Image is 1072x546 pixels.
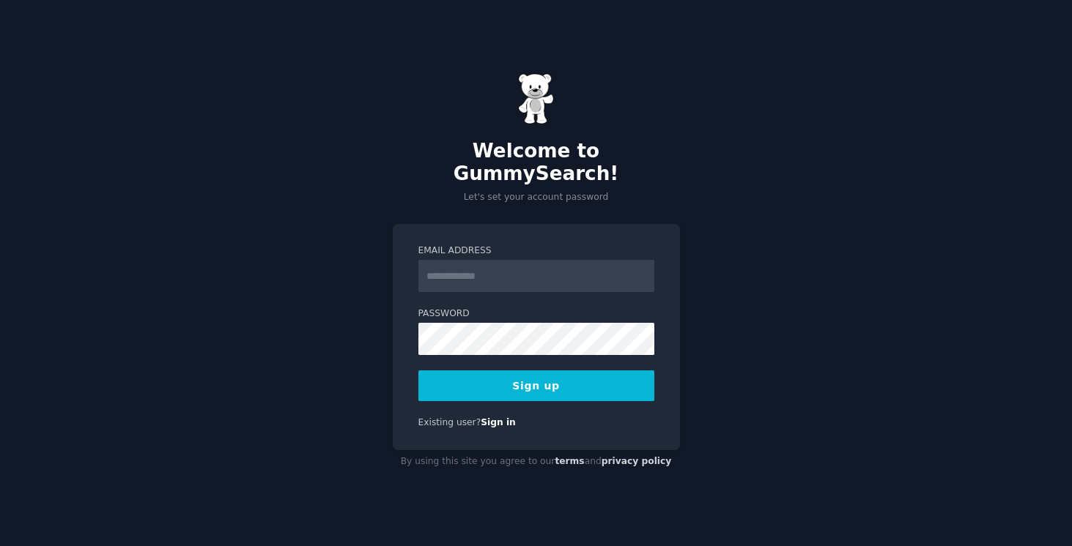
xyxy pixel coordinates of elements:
a: terms [555,456,584,466]
label: Email Address [418,244,654,258]
button: Sign up [418,370,654,401]
p: Let's set your account password [393,191,680,204]
a: privacy policy [602,456,672,466]
a: Sign in [481,417,516,427]
div: By using this site you agree to our and [393,450,680,474]
span: Existing user? [418,417,481,427]
h2: Welcome to GummySearch! [393,140,680,186]
img: Gummy Bear [518,73,555,124]
label: Password [418,307,654,321]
